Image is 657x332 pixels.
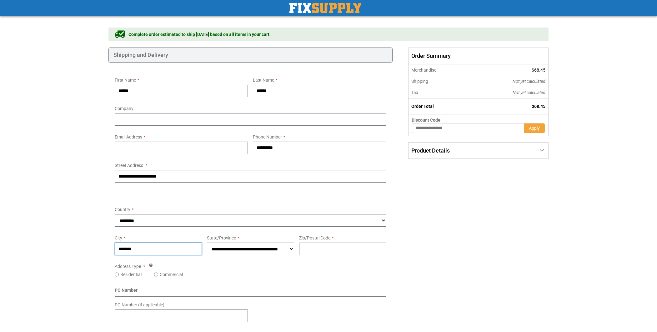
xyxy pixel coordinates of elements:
[253,134,282,139] span: Phone Number
[115,264,141,269] span: Address Type
[289,3,361,13] img: Fix Industrial Supply
[115,287,386,297] div: PO Number
[115,106,133,111] span: Company
[529,126,540,131] span: Apply
[160,271,183,278] label: Commercial
[115,78,136,83] span: First Name
[408,48,549,64] span: Order Summary
[289,3,361,13] a: store logo
[253,78,274,83] span: Last Name
[411,79,428,84] span: Shipping
[115,207,130,212] span: Country
[513,90,545,95] span: Not yet calculated
[115,163,143,168] span: Street Address
[411,147,450,154] span: Product Details
[108,48,393,63] div: Shipping and Delivery
[115,235,122,240] span: City
[412,118,442,123] span: Discount Code:
[115,302,164,307] span: PO Number (if applicable)
[207,235,236,240] span: State/Province
[128,31,271,38] span: Complete order estimated to ship [DATE] based on all items in your cart.
[411,104,434,109] strong: Order Total
[524,123,545,133] button: Apply
[408,87,470,98] th: Tax
[408,64,470,76] th: Merchandise
[115,134,142,139] span: Email Address
[532,68,545,73] span: $68.45
[532,104,545,109] span: $68.45
[299,235,330,240] span: Zip/Postal Code
[513,79,545,84] span: Not yet calculated
[120,271,142,278] label: Residential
